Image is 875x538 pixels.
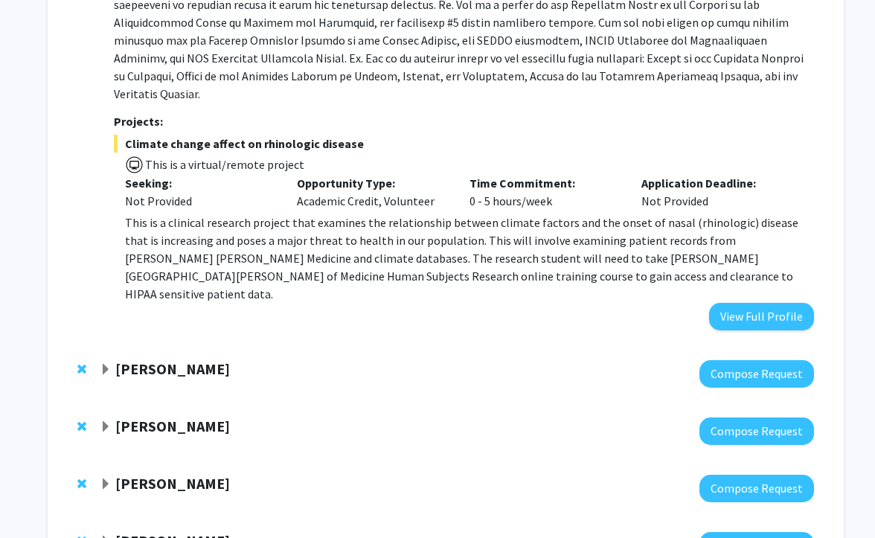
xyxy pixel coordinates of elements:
p: Time Commitment: [469,174,620,192]
div: Not Provided [125,192,275,210]
span: Remove Michele Manahan from bookmarks [77,363,86,375]
p: Seeking: [125,174,275,192]
span: Remove Fenan Rassu from bookmarks [77,478,86,490]
iframe: Chat [11,471,63,527]
div: 0 - 5 hours/week [458,174,631,210]
p: Application Deadline: [641,174,792,192]
span: Remove Karen Fleming from bookmarks [77,420,86,432]
p: Opportunity Type: [297,174,447,192]
strong: [PERSON_NAME] [115,417,230,435]
button: Compose Request to Karen Fleming [699,417,814,445]
span: Expand Karen Fleming Bookmark [100,421,112,433]
button: View Full Profile [709,303,814,330]
strong: [PERSON_NAME] [115,474,230,493]
button: Compose Request to Fenan Rassu [699,475,814,502]
span: Climate change affect on rhinologic disease [114,135,814,153]
strong: [PERSON_NAME] [115,359,230,378]
span: This is a virtual/remote project [144,157,304,172]
div: Academic Credit, Volunteer [286,174,458,210]
div: Not Provided [630,174,803,210]
p: This is a clinical research project that examines the relationship between climate factors and th... [125,214,814,303]
span: Expand Michele Manahan Bookmark [100,364,112,376]
button: Compose Request to Michele Manahan [699,360,814,388]
span: Expand Fenan Rassu Bookmark [100,478,112,490]
strong: Projects: [114,114,163,129]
